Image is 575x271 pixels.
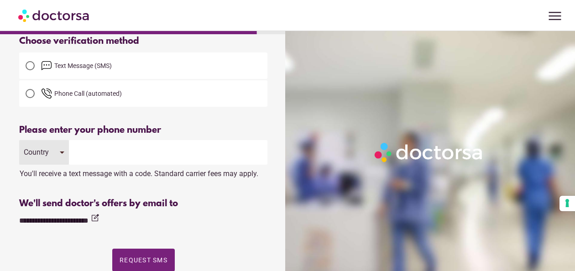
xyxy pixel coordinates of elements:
span: Request SMS [120,256,167,264]
div: Choose verification method [19,36,267,47]
img: Logo-Doctorsa-trans-White-partial-flat.png [371,140,486,165]
div: Country [24,148,51,156]
div: You'll receive a text message with a code. Standard carrier fees may apply. [19,165,267,178]
span: Phone Call (automated) [54,90,122,97]
span: Text Message (SMS) [54,62,112,69]
img: Doctorsa.com [18,5,90,26]
i: edit_square [90,214,99,223]
div: Please enter your phone number [19,125,267,135]
img: email [41,60,52,71]
img: phone [41,88,52,99]
span: menu [546,7,564,25]
button: Your consent preferences for tracking technologies [559,196,575,211]
div: We'll send doctor's offers by email to [19,198,267,209]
